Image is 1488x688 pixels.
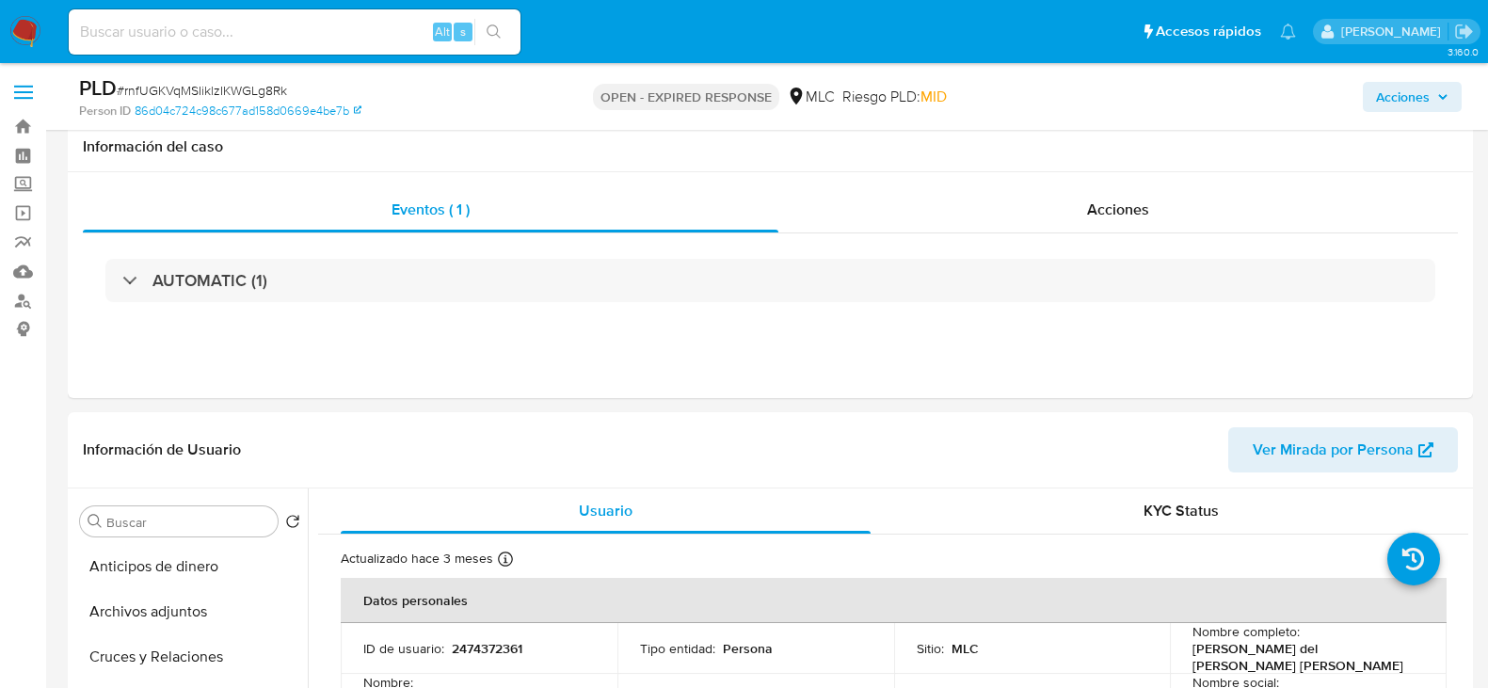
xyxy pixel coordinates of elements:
div: MLC [787,87,835,107]
button: Anticipos de dinero [72,544,308,589]
span: # rnfUGKVqMSIiklzIKWGLg8Rk [117,81,287,100]
button: Archivos adjuntos [72,589,308,634]
span: Accesos rápidos [1156,22,1261,41]
button: Cruces y Relaciones [72,634,308,680]
a: Notificaciones [1280,24,1296,40]
span: MID [920,86,947,107]
span: Acciones [1376,82,1430,112]
p: Actualizado hace 3 meses [341,550,493,568]
th: Datos personales [341,578,1447,623]
p: Persona [723,640,773,657]
span: s [460,23,466,40]
input: Buscar usuario o caso... [69,20,520,44]
a: 86d04c724c98c677ad158d0669e4be7b [135,103,361,120]
div: AUTOMATIC (1) [105,259,1435,302]
button: Ver Mirada por Persona [1228,427,1458,472]
button: search-icon [474,19,513,45]
button: Volver al orden por defecto [285,514,300,535]
p: pablo.ruidiaz@mercadolibre.com [1341,23,1448,40]
a: Salir [1454,22,1474,41]
p: ID de usuario : [363,640,444,657]
p: 2474372361 [452,640,522,657]
span: Alt [435,23,450,40]
p: MLC [952,640,979,657]
p: Tipo entidad : [640,640,715,657]
p: OPEN - EXPIRED RESPONSE [593,84,779,110]
p: Nombre completo : [1192,623,1300,640]
span: Riesgo PLD: [842,87,947,107]
h1: Información de Usuario [83,440,241,459]
p: Sitio : [917,640,944,657]
b: PLD [79,72,117,103]
span: Acciones [1087,199,1149,220]
button: Acciones [1363,82,1462,112]
span: KYC Status [1144,500,1219,521]
input: Buscar [106,514,270,531]
h1: Información del caso [83,137,1458,156]
span: Usuario [579,500,632,521]
h3: AUTOMATIC (1) [152,270,267,291]
button: Buscar [88,514,103,529]
b: Person ID [79,103,131,120]
span: Eventos ( 1 ) [392,199,470,220]
p: [PERSON_NAME] del [PERSON_NAME] [PERSON_NAME] [1192,640,1416,674]
span: Ver Mirada por Persona [1253,427,1414,472]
